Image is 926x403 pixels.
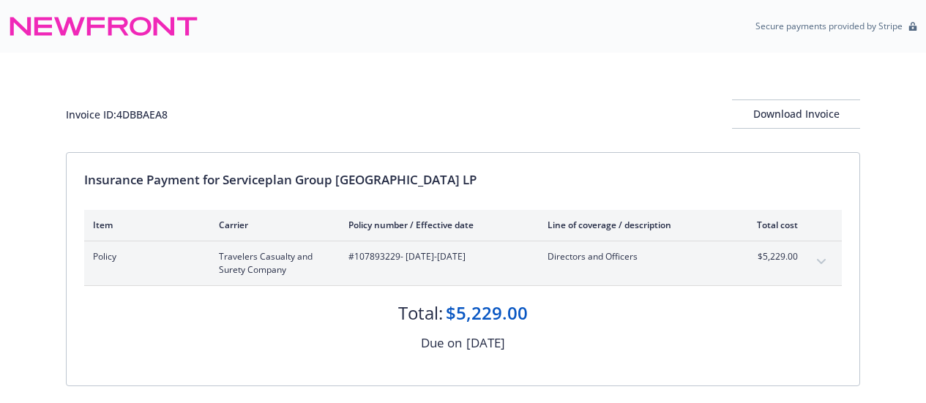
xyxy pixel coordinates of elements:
[348,219,524,231] div: Policy number / Effective date
[548,250,720,263] span: Directors and Officers
[810,250,833,274] button: expand content
[421,334,462,353] div: Due on
[446,301,528,325] div: $5,229.00
[66,107,168,122] div: Invoice ID: 4DBBAEA8
[743,250,798,263] span: $5,229.00
[84,241,842,285] div: PolicyTravelers Casualty and Surety Company#107893229- [DATE]-[DATE]Directors and Officers$5,229....
[93,250,195,263] span: Policy
[219,250,325,276] span: Travelers Casualty and Surety Company
[732,100,860,128] div: Download Invoice
[466,334,505,353] div: [DATE]
[398,301,443,325] div: Total:
[743,219,798,231] div: Total cost
[732,99,860,129] button: Download Invoice
[93,219,195,231] div: Item
[84,170,842,189] div: Insurance Payment for Serviceplan Group [GEOGRAPHIC_DATA] LP
[348,250,524,263] span: #107893229 - [DATE]-[DATE]
[548,219,720,231] div: Line of coverage / description
[219,219,325,231] div: Carrier
[755,20,903,32] p: Secure payments provided by Stripe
